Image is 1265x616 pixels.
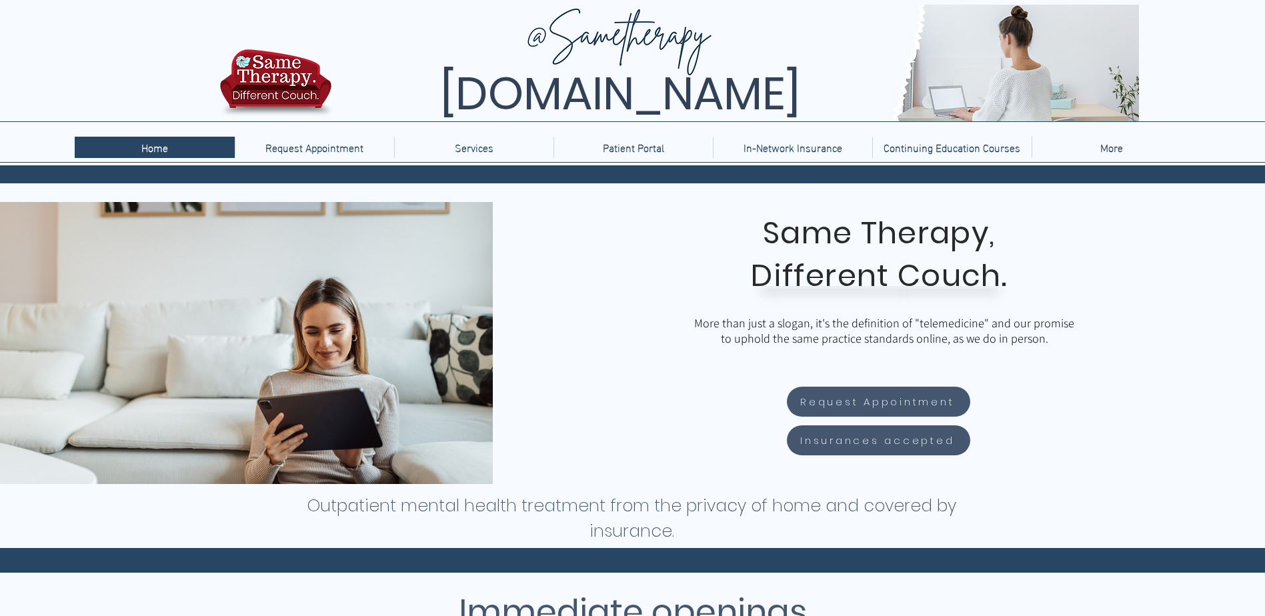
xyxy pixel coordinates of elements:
[1094,137,1130,158] p: More
[872,137,1032,158] a: Continuing Education Courses
[135,137,175,158] p: Home
[440,62,800,125] span: [DOMAIN_NAME]
[751,255,1007,297] span: Different Couch.
[394,137,553,158] div: Services
[596,137,671,158] p: Patient Portal
[877,137,1027,158] p: Continuing Education Courses
[737,137,849,158] p: In-Network Insurance
[75,137,1191,158] nav: Site
[448,137,500,158] p: Services
[216,47,335,126] img: TBH.US
[763,212,996,254] span: Same Therapy,
[306,493,958,544] h1: Outpatient mental health treatment from the privacy of home and covered by insurance.
[787,425,970,455] a: Insurances accepted
[800,394,954,409] span: Request Appointment
[259,137,370,158] p: Request Appointment
[235,137,394,158] a: Request Appointment
[713,137,872,158] a: In-Network Insurance
[787,387,970,417] a: Request Appointment
[75,137,235,158] a: Home
[335,5,1139,121] img: Same Therapy, Different Couch. TelebehavioralHealth.US
[553,137,713,158] a: Patient Portal
[800,433,954,448] span: Insurances accepted
[691,315,1078,346] p: More than just a slogan, it's the definition of "telemedicine" and our promise to uphold the same...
